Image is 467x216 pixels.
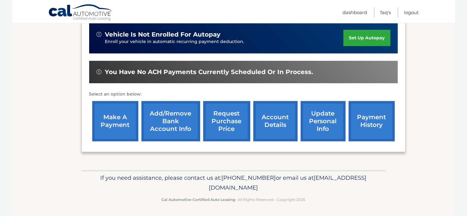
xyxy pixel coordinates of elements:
img: alert-white.svg [97,69,101,74]
p: Enroll your vehicle in automatic recurring payment deduction. [105,38,344,45]
a: Add/Remove bank account info [141,101,200,141]
a: request purchase price [203,101,250,141]
a: account details [253,101,298,141]
a: Dashboard [343,7,367,18]
a: Cal Automotive [48,4,113,22]
img: alert-white.svg [97,32,101,37]
p: If you need assistance, please contact us at: or email us at [85,173,382,193]
a: FAQ's [381,7,391,18]
a: Logout [404,7,419,18]
p: Select an option below: [89,91,398,98]
strong: Cal Automotive Certified Auto Leasing [162,197,235,202]
span: vehicle is not enrolled for autopay [105,31,221,38]
a: make a payment [92,101,138,141]
p: - All Rights Reserved - Copyright 2025 [85,196,382,203]
a: payment history [349,101,395,141]
span: [PHONE_NUMBER] [222,174,276,181]
a: set up autopay [343,30,390,46]
span: You have no ACH payments currently scheduled or in process. [105,68,313,76]
a: update personal info [301,101,346,141]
